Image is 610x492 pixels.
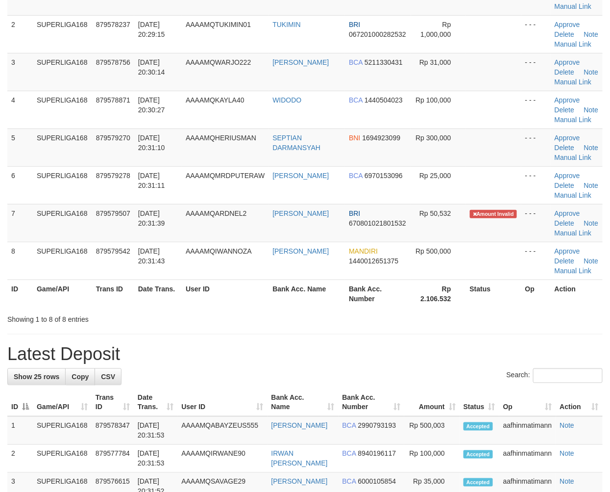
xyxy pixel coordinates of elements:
th: Date Trans. [134,280,182,308]
th: Bank Acc. Name [268,280,345,308]
a: Approve [555,209,580,217]
td: SUPERLIGA168 [33,15,92,53]
td: - - - [521,204,551,242]
a: Manual Link [555,2,592,10]
th: ID [7,280,33,308]
h1: Latest Deposit [7,344,603,364]
span: BNI [349,134,360,142]
span: [DATE] 20:29:15 [138,21,165,38]
a: Note [584,30,599,38]
th: Op: activate to sort column ascending [499,388,556,416]
td: Rp 500,003 [404,416,460,445]
a: [PERSON_NAME] [272,247,329,255]
td: SUPERLIGA168 [33,129,92,166]
td: 4 [7,91,33,129]
div: Showing 1 to 8 of 8 entries [7,311,247,324]
span: CSV [101,373,115,381]
a: Manual Link [555,229,592,237]
span: 879578871 [96,96,130,104]
a: [PERSON_NAME] [271,422,328,430]
a: CSV [95,368,122,385]
span: BRI [349,21,360,28]
span: AAAAMQKAYLA40 [186,96,244,104]
td: aafhinmatimann [499,445,556,473]
td: SUPERLIGA168 [33,53,92,91]
span: BCA [349,58,363,66]
span: [DATE] 20:31:11 [138,172,165,189]
a: Note [584,106,599,114]
span: 879578237 [96,21,130,28]
a: [PERSON_NAME] [272,209,329,217]
span: Accepted [464,422,493,431]
span: 879579542 [96,247,130,255]
td: SUPERLIGA168 [33,445,92,473]
a: Note [560,450,575,458]
a: Delete [555,30,574,38]
a: Manual Link [555,116,592,124]
a: Manual Link [555,154,592,161]
th: Status [466,280,521,308]
a: Approve [555,134,580,142]
th: Action [551,280,603,308]
th: Rp 2.106.532 [411,280,465,308]
a: WIDODO [272,96,301,104]
a: Approve [555,21,580,28]
span: Copy 5211330431 to clipboard [365,58,403,66]
td: SUPERLIGA168 [33,416,92,445]
span: [DATE] 20:31:10 [138,134,165,152]
span: AAAAMQARDNEL2 [186,209,246,217]
td: AAAAMQIRWANE90 [177,445,267,473]
td: 879578347 [92,416,134,445]
td: [DATE] 20:31:53 [134,445,177,473]
span: Copy 6000105854 to clipboard [358,478,396,486]
span: Accepted [464,478,493,487]
a: Copy [65,368,95,385]
a: [PERSON_NAME] [272,58,329,66]
a: Delete [555,219,574,227]
td: 2 [7,445,33,473]
td: AAAAMQABAYZEUS555 [177,416,267,445]
span: [DATE] 20:31:39 [138,209,165,227]
th: Trans ID [92,280,134,308]
a: SEPTIAN DARMANSYAH [272,134,320,152]
span: MANDIRI [349,247,378,255]
td: - - - [521,15,551,53]
span: Rp 31,000 [419,58,451,66]
th: Date Trans.: activate to sort column ascending [134,388,177,416]
th: Bank Acc. Number: activate to sort column ascending [339,388,404,416]
th: Op [521,280,551,308]
span: AAAAMQIWANNOZA [186,247,252,255]
a: Note [584,181,599,189]
span: Copy 1694923099 to clipboard [362,134,400,142]
span: Rp 100,000 [415,96,451,104]
a: Approve [555,172,580,180]
span: Rp 50,532 [419,209,451,217]
span: AAAAMQWARJO222 [186,58,251,66]
span: Copy 8940196117 to clipboard [358,450,396,458]
a: Approve [555,58,580,66]
span: AAAAMQHERIUSMAN [186,134,256,142]
a: Note [584,68,599,76]
a: Delete [555,68,574,76]
td: 2 [7,15,33,53]
td: - - - [521,91,551,129]
span: BCA [342,450,356,458]
span: BRI [349,209,360,217]
span: 879579278 [96,172,130,180]
a: Manual Link [555,40,592,48]
td: - - - [521,53,551,91]
th: User ID [182,280,268,308]
span: BCA [342,422,356,430]
td: Rp 100,000 [404,445,460,473]
td: - - - [521,242,551,280]
th: Game/API: activate to sort column ascending [33,388,92,416]
span: [DATE] 20:30:27 [138,96,165,114]
span: Amount is not matched [470,210,517,218]
td: 7 [7,204,33,242]
td: SUPERLIGA168 [33,242,92,280]
span: [DATE] 20:31:43 [138,247,165,265]
span: BCA [349,172,363,180]
span: 879579270 [96,134,130,142]
a: [PERSON_NAME] [272,172,329,180]
a: TUKIMIN [272,21,301,28]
